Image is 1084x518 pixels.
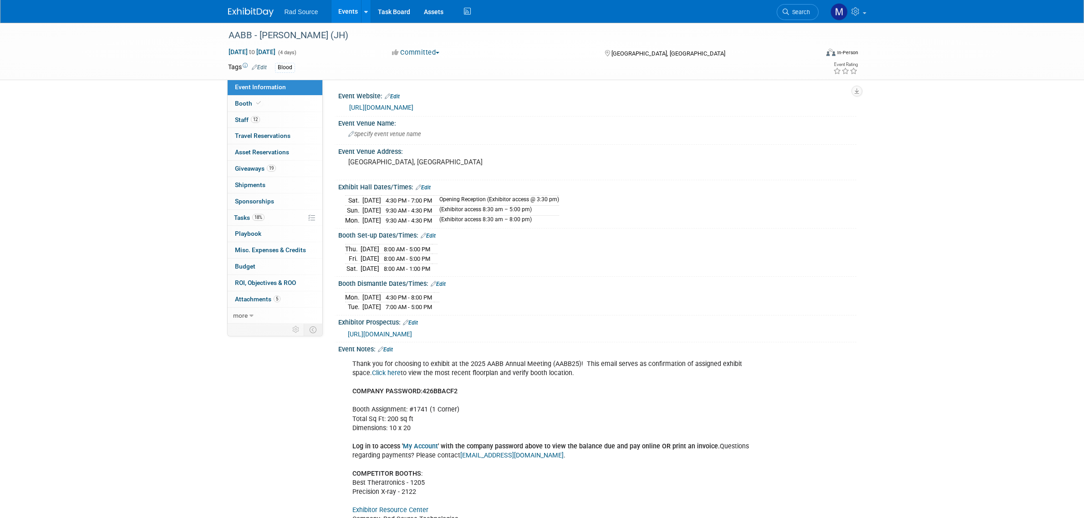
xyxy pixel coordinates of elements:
span: 8:00 AM - 1:00 PM [384,265,430,272]
img: Melissa Conboy [830,3,848,20]
div: Event Notes: [338,342,856,354]
span: 9:30 AM - 4:30 PM [386,207,432,214]
div: Event Rating [833,62,858,67]
a: Edit [431,281,446,287]
span: 7:00 AM - 5:00 PM [386,304,432,310]
div: Event Venue Name: [338,117,856,128]
a: Staff12 [228,112,322,128]
span: 19 [267,165,276,172]
b: 426BBACF2 [422,387,458,395]
a: Edit [378,346,393,353]
td: [DATE] [361,264,379,273]
td: [DATE] [362,196,381,206]
div: Event Venue Address: [338,145,856,156]
td: [DATE] [362,302,381,312]
i: Booth reservation complete [256,101,261,106]
td: Fri. [345,254,361,264]
div: Booth Set-up Dates/Times: [338,229,856,240]
td: [DATE] [362,292,381,302]
a: Tasks18% [228,210,322,226]
a: [URL][DOMAIN_NAME] [348,330,412,338]
a: more [228,308,322,324]
a: Travel Reservations [228,128,322,144]
a: Exhibitor Resource Center [352,506,428,514]
span: 4:30 PM - 7:00 PM [386,197,432,204]
a: My Account [403,442,438,450]
span: more [233,312,248,319]
td: (Exhibitor access 8:30 am – 5:00 pm) [434,206,559,216]
span: Misc. Expenses & Credits [235,246,306,254]
a: Event Information [228,79,322,95]
span: 9:30 AM - 4:30 PM [386,217,432,224]
a: Attachments5 [228,291,322,307]
span: 8:00 AM - 5:00 PM [384,246,430,253]
span: Playbook [235,230,261,237]
span: 8:00 AM - 5:00 PM [384,255,430,262]
a: [URL][DOMAIN_NAME] [349,104,413,111]
span: Event Information [235,83,286,91]
a: Booth [228,96,322,112]
span: Budget [235,263,255,270]
a: Edit [385,93,400,100]
span: 18% [252,214,265,221]
div: Booth Dismantle Dates/Times: [338,277,856,289]
a: ROI, Objectives & ROO [228,275,322,291]
pre: [GEOGRAPHIC_DATA], [GEOGRAPHIC_DATA] [348,158,544,166]
td: [DATE] [362,215,381,225]
td: [DATE] [361,244,379,254]
td: Mon. [345,292,362,302]
span: Attachments [235,295,280,303]
td: Sun. [345,206,362,216]
span: Specify event venue name [348,131,421,137]
div: Exhibit Hall Dates/Times: [338,180,856,192]
td: Personalize Event Tab Strip [288,324,304,335]
img: Format-Inperson.png [826,49,835,56]
span: 12 [251,116,260,123]
a: Shipments [228,177,322,193]
a: Edit [421,233,436,239]
span: 4:30 PM - 8:00 PM [386,294,432,301]
div: AABB - [PERSON_NAME] (JH) [225,27,805,44]
a: Edit [416,184,431,191]
td: [DATE] [362,206,381,216]
span: Travel Reservations [235,132,290,139]
td: [DATE] [361,254,379,264]
a: Budget [228,259,322,274]
div: Blood [275,63,295,72]
span: ROI, Objectives & ROO [235,279,296,286]
span: 5 [274,295,280,302]
a: Edit [403,320,418,326]
span: Asset Reservations [235,148,289,156]
a: Click here [372,369,401,377]
a: Giveaways19 [228,161,322,177]
div: Event Format [765,47,859,61]
div: Exhibitor Prospectus: [338,315,856,327]
td: Sat. [345,264,361,273]
td: Opening Reception (Exhibitor access @ 3:30 pm) [434,196,559,206]
td: Thu. [345,244,361,254]
span: [DATE] [DATE] [228,48,276,56]
span: to [248,48,256,56]
span: Shipments [235,181,265,188]
a: [EMAIL_ADDRESS][DOMAIN_NAME] [460,452,564,459]
a: Sponsorships [228,193,322,209]
span: Sponsorships [235,198,274,205]
b: Log in to access ' ' with the company password above to view the balance due and pay online OR pr... [352,442,720,450]
div: In-Person [837,49,858,56]
b: COMPANY PASSWORD: [352,387,422,395]
td: Tue. [345,302,362,312]
a: Misc. Expenses & Credits [228,242,322,258]
a: Playbook [228,226,322,242]
a: Asset Reservations [228,144,322,160]
span: [GEOGRAPHIC_DATA], [GEOGRAPHIC_DATA] [611,50,725,57]
td: Tags [228,62,267,73]
span: Search [789,9,810,15]
td: Mon. [345,215,362,225]
a: Edit [252,64,267,71]
td: (Exhibitor access 8:30 am – 8:00 pm) [434,215,559,225]
a: Search [777,4,819,20]
img: ExhibitDay [228,8,274,17]
span: Rad Source [285,8,318,15]
span: Giveaways [235,165,276,172]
